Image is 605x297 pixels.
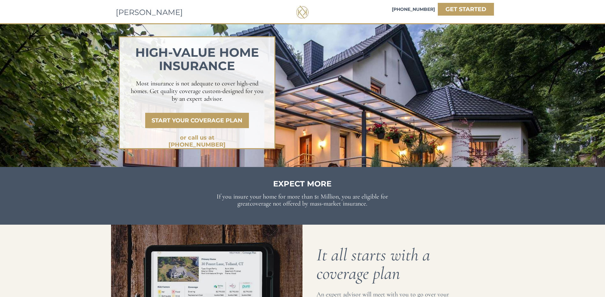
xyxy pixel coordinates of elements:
span: If you insure your home for more than $1 Million, you are eligible for great [217,193,388,207]
strong: or call us at [PHONE_NUMBER] [168,134,226,148]
span: [PERSON_NAME] [116,8,183,17]
span: [PHONE_NUMBER] [392,6,435,12]
a: START YOUR COVERAGE PLAN [145,113,249,128]
a: GET STARTED [438,3,494,16]
span: coverage not offered by mass-market insurance. [250,200,367,207]
span: It all starts with a coverage plan [317,244,430,284]
strong: START YOUR COVERAGE PLAN [152,117,243,124]
span: HIGH-VALUE home insurance [135,45,259,73]
strong: GET STARTED [445,6,486,13]
span: Most insurance is not adequate to cover high-end homes. Get quality coverage custom-designed for ... [131,80,264,103]
span: EXPECT MORE [273,179,332,188]
a: or call us at [PHONE_NUMBER] [156,132,238,143]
